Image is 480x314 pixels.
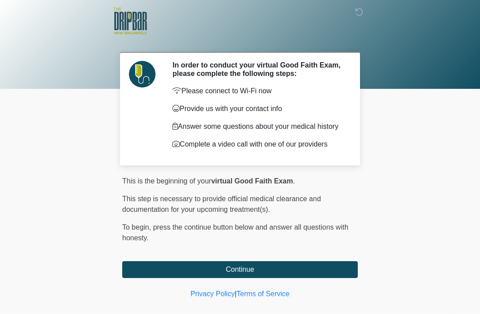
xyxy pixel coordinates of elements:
span: press the continue button below and answer all questions with honesty. [122,223,348,242]
span: This step is necessary to provide official medical clearance and documentation for your upcoming ... [122,195,321,213]
a: Privacy Policy [191,290,235,298]
span: This is the beginning of your [122,177,211,185]
img: Agent Avatar [129,61,156,87]
button: Continue [122,261,358,278]
span: . [293,177,295,185]
a: Terms of Service [236,290,289,298]
a: | [235,290,236,298]
img: The DRIPBaR - New Braunfels Logo [113,7,147,36]
p: Provide us with your contact info [172,103,344,114]
strong: virtual Good Faith Exam [211,177,293,185]
span: To begin, [122,223,153,231]
h2: In order to conduct your virtual Good Faith Exam, please complete the following steps: [172,61,344,78]
p: Complete a video call with one of our providers [172,139,344,150]
p: Answer some questions about your medical history [172,121,344,132]
p: Please connect to Wi-Fi now [172,86,344,96]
